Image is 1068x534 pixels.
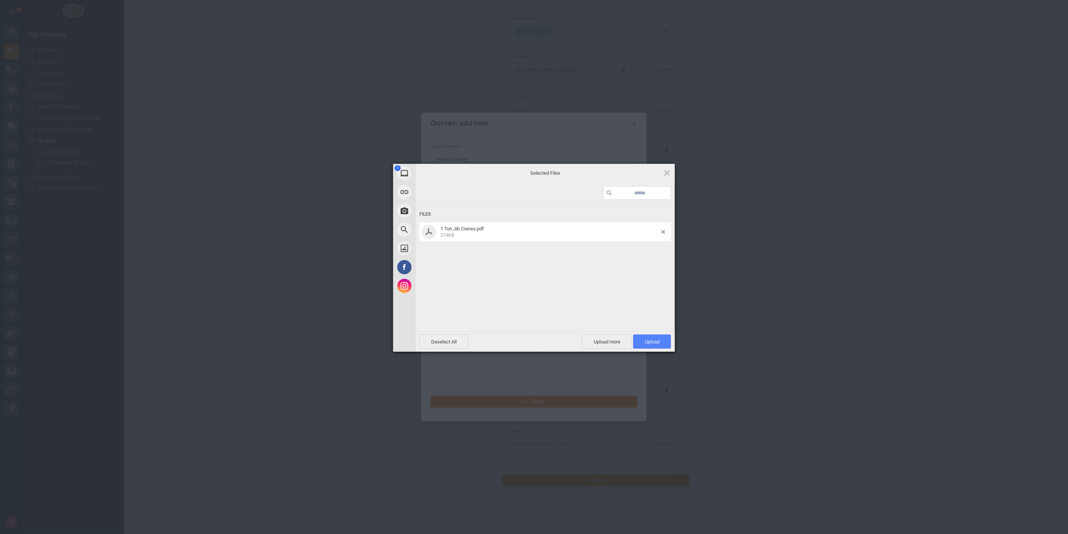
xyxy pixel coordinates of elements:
span: Upload more [582,334,632,349]
div: Unsplash [393,239,483,258]
span: Upload [645,339,659,345]
span: Upload [633,334,671,349]
div: My Device [393,164,483,183]
span: 1 Ton Jib Cranes.pdf [438,226,661,238]
span: Deselect All [419,334,468,349]
span: 1 [395,165,401,171]
div: Facebook [393,258,483,277]
div: Instagram [393,277,483,295]
div: Link (URL) [393,183,483,201]
div: Take Photo [393,201,483,220]
span: Selected Files [470,169,620,176]
span: 1 Ton Jib Cranes.pdf [440,226,484,231]
span: 274KB [440,233,454,238]
div: Files [419,207,671,221]
div: Web Search [393,220,483,239]
span: Click here or hit ESC to close picker [663,169,671,177]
